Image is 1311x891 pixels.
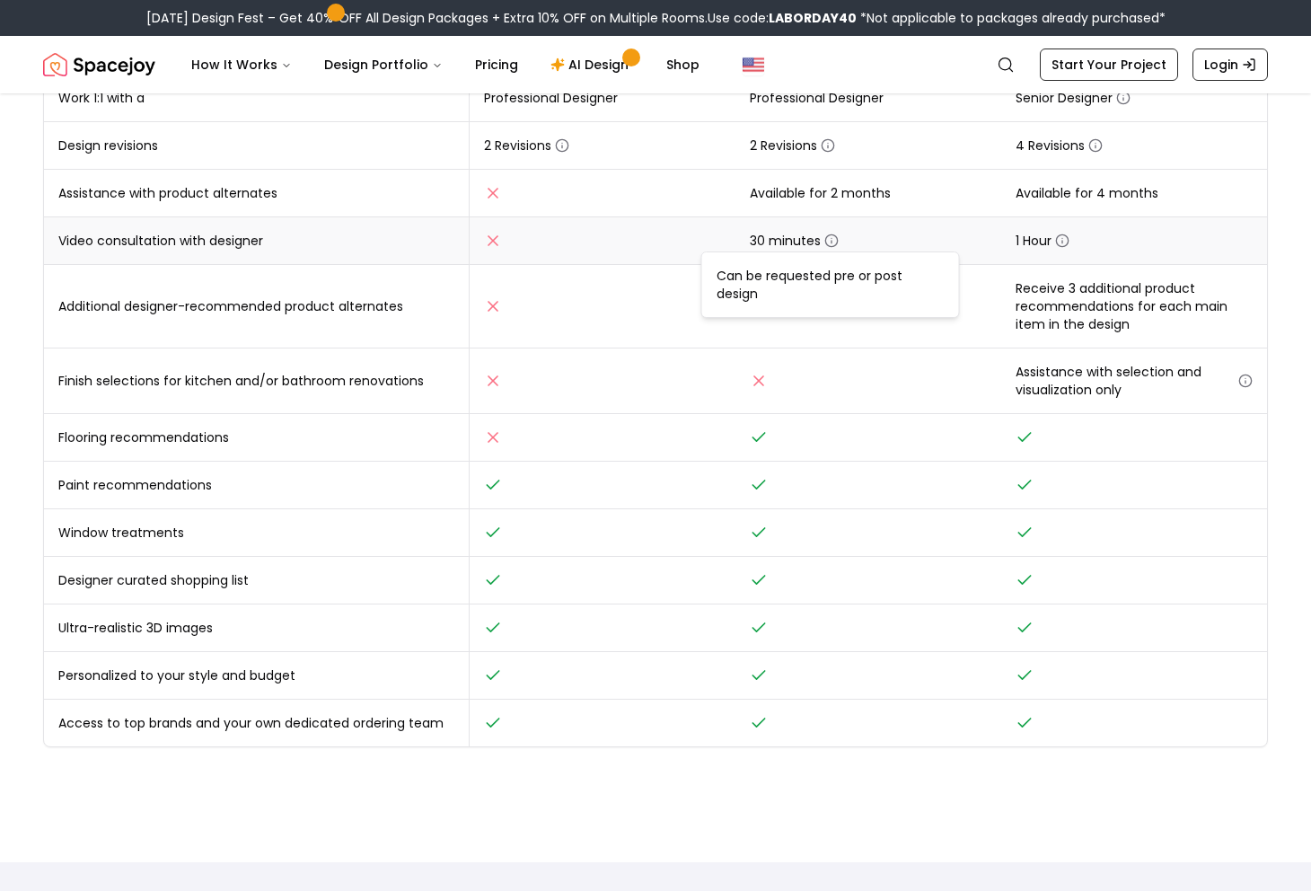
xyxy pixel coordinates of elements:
[461,47,532,83] a: Pricing
[1016,232,1069,250] span: 1 Hour
[44,462,470,509] td: Paint recommendations
[857,9,1166,27] span: *Not applicable to packages already purchased*
[769,9,857,27] b: LABORDAY40
[1016,137,1103,154] span: 4 Revisions
[44,170,470,217] td: Assistance with product alternates
[44,509,470,557] td: Window treatments
[743,54,764,75] img: United States
[44,652,470,700] td: Personalized to your style and budget
[1001,265,1267,348] td: Receive 3 additional product recommendations for each main item in the design
[43,47,155,83] img: Spacejoy Logo
[44,348,470,414] td: Finish selections for kitchen and/or bathroom renovations
[310,47,457,83] button: Design Portfolio
[177,47,306,83] button: How It Works
[44,700,470,747] td: Access to top brands and your own dedicated ordering team
[44,557,470,604] td: Designer curated shopping list
[1001,170,1267,217] td: Available for 4 months
[43,36,1268,93] nav: Global
[44,75,470,122] td: Work 1:1 with a
[1040,49,1178,81] a: Start Your Project
[750,232,839,250] span: 30 minutes
[44,122,470,170] td: Design revisions
[484,137,569,154] span: 2 Revisions
[484,89,618,107] span: Professional Designer
[750,137,835,154] span: 2 Revisions
[44,217,470,265] td: Video consultation with designer
[701,251,960,318] div: Can be requested pre or post design
[1016,363,1253,399] span: Assistance with selection and visualization only
[44,604,470,652] td: Ultra-realistic 3D images
[708,9,857,27] span: Use code:
[43,47,155,83] a: Spacejoy
[652,47,714,83] a: Shop
[44,414,470,462] td: Flooring recommendations
[1192,49,1268,81] a: Login
[735,170,1001,217] td: Available for 2 months
[1016,89,1131,107] span: Senior Designer
[177,47,714,83] nav: Main
[44,265,470,348] td: Additional designer-recommended product alternates
[750,89,884,107] span: Professional Designer
[146,9,1166,27] div: [DATE] Design Fest – Get 40% OFF All Design Packages + Extra 10% OFF on Multiple Rooms.
[536,47,648,83] a: AI Design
